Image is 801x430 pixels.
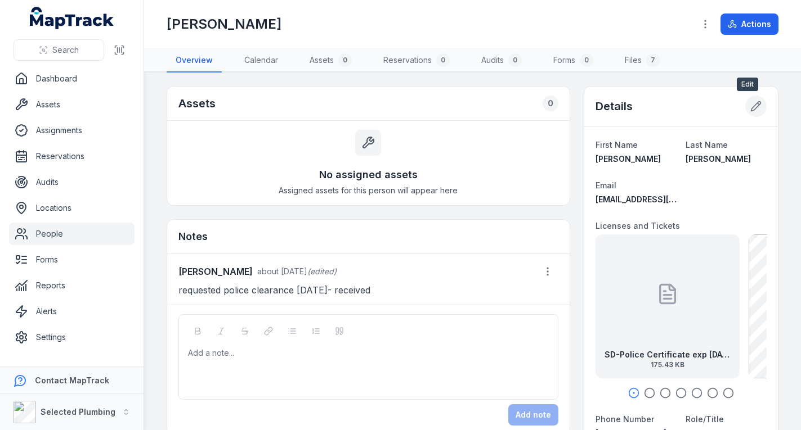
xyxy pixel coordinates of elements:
button: Actions [721,13,778,35]
a: Locations [9,197,135,219]
a: Files7 [616,49,669,73]
p: requested police clearance [DATE]- received [178,282,558,298]
button: Search [14,39,104,61]
div: 0 [338,53,352,67]
a: Alerts [9,300,135,323]
span: about [DATE] [257,266,307,276]
span: Last Name [686,140,728,150]
a: Settings [9,326,135,348]
div: 0 [543,96,558,111]
span: Licenses and Tickets [596,221,680,230]
a: Audits [9,171,135,193]
a: MapTrack [30,7,114,29]
h2: Assets [178,96,216,111]
h2: Details [596,98,633,114]
div: 0 [436,53,450,67]
span: [PERSON_NAME] [596,154,661,164]
strong: Selected Plumbing [41,407,115,417]
strong: [PERSON_NAME] [178,265,253,278]
a: Forms [9,248,135,271]
span: Search [52,44,79,56]
span: Phone Number [596,414,654,424]
a: People [9,223,135,245]
span: [EMAIL_ADDRESS][DOMAIN_NAME] [596,194,731,204]
a: Assets0 [301,49,361,73]
div: 0 [508,53,522,67]
div: 0 [580,53,593,67]
h3: Notes [178,229,208,245]
span: First Name [596,140,638,150]
h1: [PERSON_NAME] [167,15,281,33]
a: Reservations0 [374,49,459,73]
span: Email [596,180,616,190]
a: Reservations [9,145,135,168]
a: Calendar [235,49,287,73]
a: Overview [167,49,222,73]
span: Assigned assets for this person will appear here [279,185,458,196]
span: Role/Title [686,414,724,424]
a: Assets [9,93,135,116]
strong: Contact MapTrack [35,375,109,385]
span: Edit [737,78,758,91]
div: 7 [646,53,660,67]
strong: SD-Police Certificate exp [DATE] [605,349,731,360]
a: Assignments [9,119,135,142]
span: [PERSON_NAME] [686,154,751,164]
span: (edited) [307,266,337,276]
a: Audits0 [472,49,531,73]
time: 7/14/2025, 12:26:47 PM [257,266,307,276]
a: Dashboard [9,67,135,90]
a: Reports [9,274,135,297]
h3: No assigned assets [319,167,418,183]
a: Forms0 [544,49,602,73]
span: 175.43 KB [605,360,731,369]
